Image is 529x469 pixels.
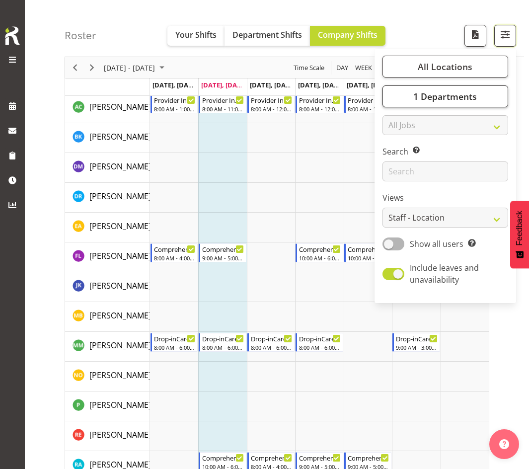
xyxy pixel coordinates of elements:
[152,80,198,89] span: [DATE], [DATE]
[89,280,151,291] span: [PERSON_NAME]
[396,333,437,343] div: Drop-inCare 9-3
[154,254,195,262] div: 8:00 AM - 4:00 PM
[2,25,22,47] img: Rosterit icon logo
[89,131,151,143] a: [PERSON_NAME]
[299,105,340,113] div: 8:00 AM - 12:00 PM
[202,244,243,254] div: Comprehensive Consult 9-5
[251,333,292,343] div: Drop-inCare 8-6
[354,62,374,74] button: Timeline Week
[299,244,340,254] div: Comprehensive Consult 10-6
[292,62,326,74] button: Time Scale
[348,453,389,463] div: Comprehensive Consult 9-5
[299,254,340,262] div: 10:00 AM - 6:00 PM
[202,105,243,113] div: 8:00 AM - 11:00 AM
[494,25,516,47] button: Filter Shifts
[89,161,151,172] span: [PERSON_NAME]
[175,29,217,40] span: Your Shifts
[151,243,198,262] div: Felize Lacson"s event - Comprehensive Consult 8-4 Begin From Monday, September 1, 2025 at 8:00:00...
[65,183,150,213] td: Deepti Raturi resource
[89,399,151,411] a: [PERSON_NAME]
[65,332,150,362] td: Matthew Mckenzie resource
[65,421,150,451] td: Rachel Els resource
[154,343,195,351] div: 8:00 AM - 6:00 PM
[418,61,472,73] span: All Locations
[510,201,529,268] button: Feedback - Show survey
[225,26,310,46] button: Department Shifts
[251,453,292,463] div: Comprehensive Consult 8-4
[89,131,151,142] span: [PERSON_NAME]
[382,161,508,181] input: Search
[89,250,151,261] span: [PERSON_NAME]
[154,105,195,113] div: 8:00 AM - 1:00 PM
[299,95,340,105] div: Provider Inbox Management
[151,333,198,352] div: Matthew Mckenzie"s event - Drop-inCare 8-6 Begin From Monday, September 1, 2025 at 8:00:00 AM GMT...
[151,94,198,113] div: Andrew Casburn"s event - Provider Inbox Management Begin From Monday, September 1, 2025 at 8:00:0...
[154,333,195,343] div: Drop-inCare 8-6
[202,95,243,105] div: Provider Inbox Management
[65,242,150,272] td: Felize Lacson resource
[464,25,486,47] button: Download a PDF of the roster according to the set date range.
[199,243,246,262] div: Felize Lacson"s event - Comprehensive Consult 9-5 Begin From Tuesday, September 2, 2025 at 9:00:0...
[348,95,389,105] div: Provider Inbox Management
[335,62,350,74] button: Timeline Day
[396,343,437,351] div: 9:00 AM - 3:00 PM
[89,101,151,113] a: [PERSON_NAME]
[89,220,151,232] a: [PERSON_NAME]
[354,62,373,74] span: Week
[247,333,295,352] div: Matthew Mckenzie"s event - Drop-inCare 8-6 Begin From Wednesday, September 3, 2025 at 8:00:00 AM ...
[296,94,343,113] div: Andrew Casburn"s event - Provider Inbox Management Begin From Thursday, September 4, 2025 at 8:00...
[201,80,246,89] span: [DATE], [DATE]
[251,343,292,351] div: 8:00 AM - 6:00 PM
[89,101,151,112] span: [PERSON_NAME]
[250,80,295,89] span: [DATE], [DATE]
[83,57,100,78] div: Next
[85,62,99,74] button: Next
[499,439,509,449] img: help-xxl-2.png
[299,343,340,351] div: 8:00 AM - 6:00 PM
[65,123,150,153] td: Brian Ko resource
[199,94,246,113] div: Andrew Casburn"s event - Provider Inbox Management Begin From Tuesday, September 2, 2025 at 8:00:...
[348,244,389,254] div: Comprehensive Consult 10-6
[89,399,151,410] span: [PERSON_NAME]
[65,362,150,391] td: Natasha Ottley resource
[89,250,151,262] a: [PERSON_NAME]
[296,243,343,262] div: Felize Lacson"s event - Comprehensive Consult 10-6 Begin From Thursday, September 4, 2025 at 10:0...
[515,211,524,245] span: Feedback
[89,370,151,381] span: [PERSON_NAME]
[347,80,392,89] span: [DATE], [DATE]
[382,146,508,157] label: Search
[89,429,151,440] span: [PERSON_NAME]
[89,310,151,321] span: [PERSON_NAME]
[89,369,151,381] a: [PERSON_NAME]
[348,254,389,262] div: 10:00 AM - 6:00 PM
[335,62,349,74] span: Day
[103,62,156,74] span: [DATE] - [DATE]
[202,333,243,343] div: Drop-inCare 8-6
[167,26,225,46] button: Your Shifts
[202,343,243,351] div: 8:00 AM - 6:00 PM
[310,26,385,46] button: Company Shifts
[348,105,389,113] div: 8:00 AM - 12:00 PM
[65,213,150,242] td: Ena Advincula resource
[318,29,378,40] span: Company Shifts
[69,62,82,74] button: Previous
[89,280,151,292] a: [PERSON_NAME]
[65,153,150,183] td: Deepti Mahajan resource
[154,244,195,254] div: Comprehensive Consult 8-4
[382,192,508,204] label: Views
[232,29,302,40] span: Department Shifts
[296,333,343,352] div: Matthew Mckenzie"s event - Drop-inCare 8-6 Begin From Thursday, September 4, 2025 at 8:00:00 AM G...
[89,191,151,202] span: [PERSON_NAME]
[65,30,96,41] h4: Roster
[102,62,169,74] button: September 01 - 07, 2025
[392,333,440,352] div: Matthew Mckenzie"s event - Drop-inCare 9-3 Begin From Saturday, September 6, 2025 at 9:00:00 AM G...
[251,105,292,113] div: 8:00 AM - 12:00 PM
[67,57,83,78] div: Previous
[89,221,151,232] span: [PERSON_NAME]
[65,93,150,123] td: Andrew Casburn resource
[298,80,343,89] span: [DATE], [DATE]
[89,429,151,441] a: [PERSON_NAME]
[251,95,292,105] div: Provider Inbox Management
[154,95,195,105] div: Provider Inbox Management
[410,238,463,249] span: Show all users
